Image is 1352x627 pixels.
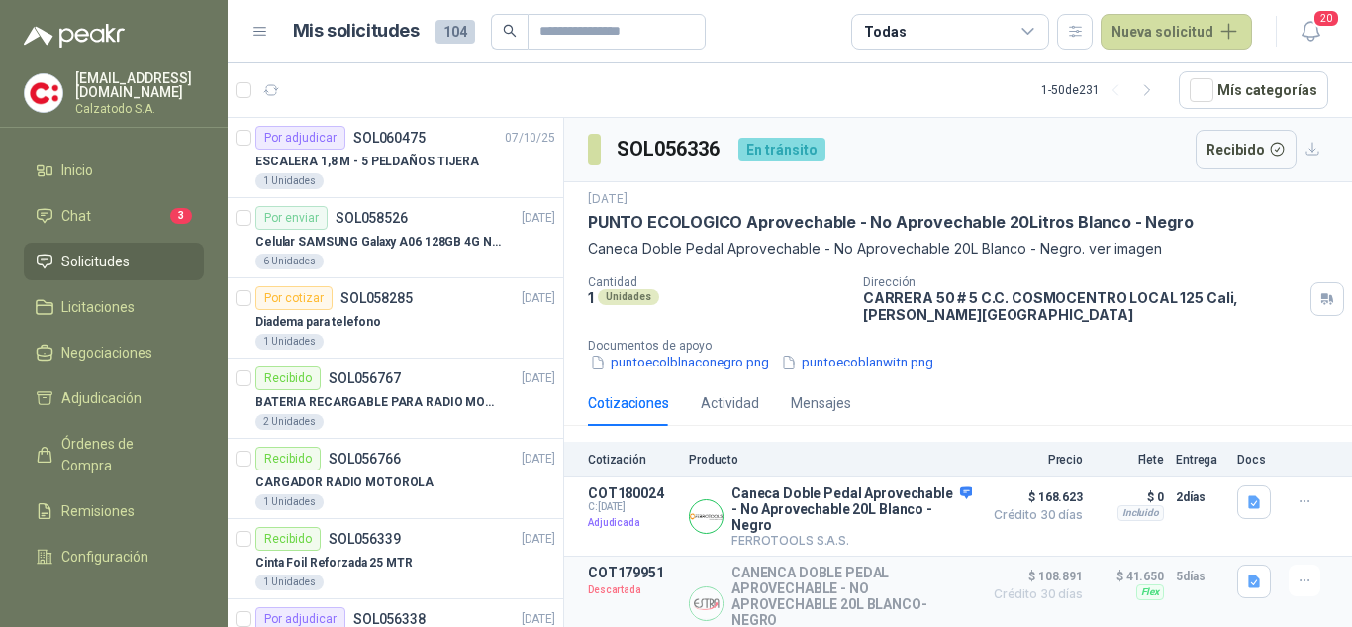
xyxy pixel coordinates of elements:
div: Cotizaciones [588,392,669,414]
div: Recibido [255,527,321,551]
span: Órdenes de Compra [61,433,185,476]
p: SOL056767 [329,371,401,385]
h1: Mis solicitudes [293,17,420,46]
div: En tránsito [738,138,825,161]
p: [DATE] [522,530,555,549]
p: [EMAIL_ADDRESS][DOMAIN_NAME] [75,71,204,99]
div: Recibido [255,447,321,470]
a: Por adjudicarSOL06047507/10/25 ESCALERA 1,8 M - 5 PELDAÑOS TIJERA1 Unidades [228,118,563,198]
div: 2 Unidades [255,414,324,430]
p: Celular SAMSUNG Galaxy A06 128GB 4G Negro [255,233,502,252]
span: Crédito 30 días [984,588,1083,600]
p: Adjudicada [588,513,677,533]
a: Negociaciones [24,334,204,371]
p: CARGADOR RADIO MOTOROLA [255,473,434,492]
p: COT179951 [588,565,677,580]
span: C: [DATE] [588,501,677,513]
img: Company Logo [690,500,723,533]
p: Descartada [588,580,677,600]
button: puntoecoblanwitn.png [779,353,935,373]
button: Mís categorías [1179,71,1328,109]
p: Docs [1237,453,1277,467]
span: Configuración [61,546,148,568]
div: Todas [864,21,906,43]
p: SOL056766 [329,452,401,466]
a: RecibidoSOL056767[DATE] BATERIA RECARGABLE PARA RADIO MOTOROLA2 Unidades [228,359,563,439]
p: 2 días [1176,485,1225,509]
button: 20 [1293,14,1328,50]
p: FERROTOOLS S.A.S. [731,533,972,548]
div: 1 - 50 de 231 [1041,74,1163,106]
button: Nueva solicitud [1101,14,1252,50]
div: 6 Unidades [255,254,324,269]
a: Solicitudes [24,243,204,280]
p: SOL060475 [353,131,426,145]
span: Licitaciones [61,296,135,318]
p: [DATE] [522,369,555,388]
span: Solicitudes [61,251,130,272]
span: 104 [435,20,475,44]
p: Documentos de apoyo [588,339,1344,353]
div: 1 Unidades [255,575,324,590]
div: Recibido [255,366,321,390]
span: Negociaciones [61,342,152,364]
div: Flex [1136,584,1164,600]
a: Por enviarSOL058526[DATE] Celular SAMSUNG Galaxy A06 128GB 4G Negro6 Unidades [228,198,563,278]
div: Por adjudicar [255,126,345,150]
p: SOL058285 [340,291,413,305]
p: Entrega [1176,453,1225,467]
span: search [503,24,517,38]
a: Por cotizarSOL058285[DATE] Diadema para telefono1 Unidades [228,278,563,359]
p: 1 [588,289,594,306]
div: 1 Unidades [255,173,324,189]
div: Mensajes [791,392,851,414]
h3: SOL056336 [617,134,723,164]
a: Chat3 [24,197,204,235]
p: Cinta Foil Reforzada 25 MTR [255,554,413,573]
p: Flete [1095,453,1164,467]
span: 3 [170,208,192,224]
img: Company Logo [690,587,723,620]
a: Remisiones [24,492,204,530]
p: Cotización [588,453,677,467]
div: Por cotizar [255,286,333,310]
img: Company Logo [25,74,62,112]
p: Calzatodo S.A. [75,103,204,115]
p: [DATE] [522,209,555,228]
p: Caneca Doble Pedal Aprovechable - No Aprovechable 20L Blanco - Negro. ver imagen [588,238,1328,260]
div: 1 Unidades [255,494,324,510]
p: SOL058526 [336,211,408,225]
a: Órdenes de Compra [24,425,204,484]
p: Dirección [863,275,1303,289]
div: Incluido [1117,505,1164,521]
a: Licitaciones [24,288,204,326]
span: Chat [61,205,91,227]
a: Adjudicación [24,379,204,417]
a: Configuración [24,538,204,575]
p: [DATE] [522,289,555,308]
button: puntoecolblnaconegro.png [588,353,771,373]
span: $ 108.891 [984,565,1083,588]
span: Adjudicación [61,387,142,409]
div: Actividad [701,392,759,414]
p: CARRERA 50 # 5 C.C. COSMOCENTRO LOCAL 125 Cali , [PERSON_NAME][GEOGRAPHIC_DATA] [863,289,1303,323]
a: RecibidoSOL056766[DATE] CARGADOR RADIO MOTOROLA1 Unidades [228,439,563,519]
div: 1 Unidades [255,334,324,350]
p: 5 días [1176,565,1225,588]
a: RecibidoSOL056339[DATE] Cinta Foil Reforzada 25 MTR1 Unidades [228,519,563,599]
span: Inicio [61,159,93,181]
div: Unidades [598,289,659,305]
p: $ 0 [1095,485,1164,509]
p: BATERIA RECARGABLE PARA RADIO MOTOROLA [255,393,502,412]
p: COT180024 [588,485,677,501]
p: ESCALERA 1,8 M - 5 PELDAÑOS TIJERA [255,153,479,171]
span: Crédito 30 días [984,509,1083,521]
p: 07/10/25 [505,129,555,148]
img: Logo peakr [24,24,125,48]
p: SOL056339 [329,532,401,546]
div: Por enviar [255,206,328,230]
button: Recibido [1196,130,1298,169]
a: Inicio [24,152,204,189]
p: $ 41.650 [1095,565,1164,588]
span: $ 168.623 [984,485,1083,509]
